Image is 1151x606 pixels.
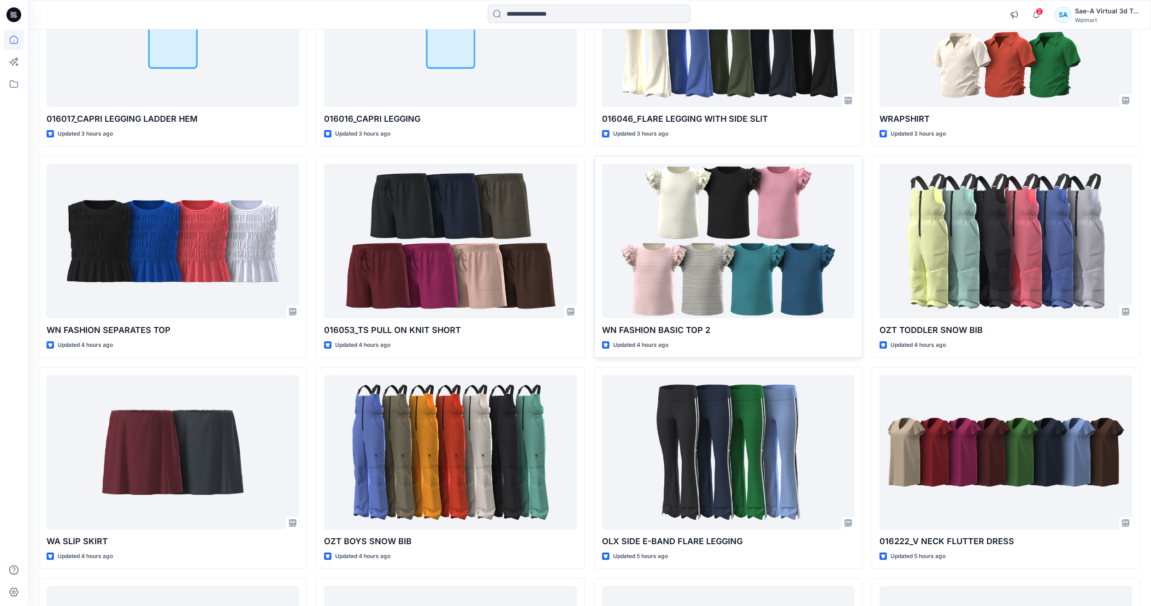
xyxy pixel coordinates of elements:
p: Updated 4 hours ago [613,340,668,350]
p: Updated 4 hours ago [335,552,390,561]
a: OZT TODDLER SNOW BIB [879,164,1132,318]
p: Updated 3 hours ago [891,129,946,139]
span: 2 [1036,8,1043,15]
p: Updated 4 hours ago [335,340,390,350]
p: OZT BOYS SNOW BIB [324,535,577,548]
p: Updated 4 hours ago [58,340,113,350]
p: Updated 3 hours ago [335,129,390,139]
p: Updated 3 hours ago [613,129,668,139]
p: 016053_TS PULL ON KNIT SHORT [324,324,577,337]
p: 016017_CAPRI LEGGING LADDER HEM [47,113,299,125]
p: Updated 4 hours ago [58,552,113,561]
a: OLX SIDE E-BAND FLARE LEGGING [602,375,855,529]
p: WA SLIP SKIRT [47,535,299,548]
p: 016222_V NECK FLUTTER DRESS [879,535,1132,548]
a: OZT BOYS SNOW BIB [324,375,577,529]
a: 016222_V NECK FLUTTER DRESS [879,375,1132,529]
p: WRAPSHIRT [879,113,1132,125]
a: WN FASHION BASIC TOP 2 [602,164,855,318]
p: Updated 5 hours ago [613,552,668,561]
div: Walmart [1075,17,1139,24]
p: Updated 3 hours ago [58,129,113,139]
a: WN FASHION SEPARATES TOP [47,164,299,318]
p: 016046_FLARE LEGGING WITH SIDE SLIT [602,113,855,125]
p: OZT TODDLER SNOW BIB [879,324,1132,337]
div: Sae-A Virtual 3d Team [1075,6,1139,17]
p: WN FASHION BASIC TOP 2 [602,324,855,337]
p: 016016_CAPRI LEGGING [324,113,577,125]
p: WN FASHION SEPARATES TOP [47,324,299,337]
a: WA SLIP SKIRT [47,375,299,529]
p: Updated 5 hours ago [891,552,945,561]
div: SA [1055,6,1071,23]
a: 016053_TS PULL ON KNIT SHORT [324,164,577,318]
p: Updated 4 hours ago [891,340,946,350]
p: OLX SIDE E-BAND FLARE LEGGING [602,535,855,548]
